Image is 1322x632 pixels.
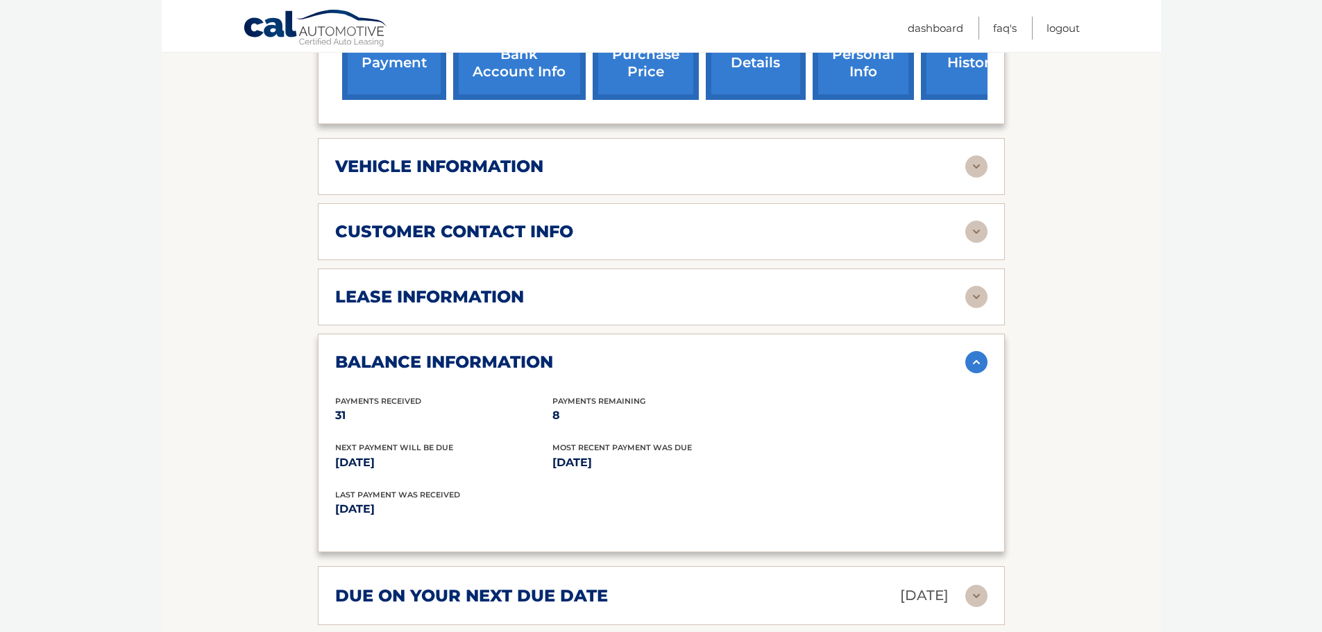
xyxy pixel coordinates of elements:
span: Most Recent Payment Was Due [552,443,692,452]
span: Payments Received [335,396,421,406]
p: [DATE] [335,453,552,472]
a: request purchase price [593,9,699,100]
a: account details [706,9,806,100]
img: accordion-rest.svg [965,286,988,308]
span: Next Payment will be due [335,443,453,452]
h2: due on your next due date [335,586,608,606]
a: Add/Remove bank account info [453,9,586,100]
a: Logout [1046,17,1080,40]
h2: lease information [335,287,524,307]
img: accordion-active.svg [965,351,988,373]
img: accordion-rest.svg [965,155,988,178]
p: [DATE] [900,583,949,608]
a: FAQ's [993,17,1017,40]
a: update personal info [813,9,914,100]
a: make a payment [342,9,446,100]
img: accordion-rest.svg [965,585,988,607]
h2: customer contact info [335,221,573,242]
a: payment history [921,9,1025,100]
img: accordion-rest.svg [965,221,988,243]
h2: balance information [335,352,553,373]
p: [DATE] [335,499,661,519]
a: Cal Automotive [243,9,389,49]
p: [DATE] [552,453,770,472]
p: 31 [335,406,552,425]
span: Last Payment was received [335,490,460,499]
span: Payments Remaining [552,396,645,406]
a: Dashboard [908,17,963,40]
h2: vehicle information [335,156,543,177]
p: 8 [552,406,770,425]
